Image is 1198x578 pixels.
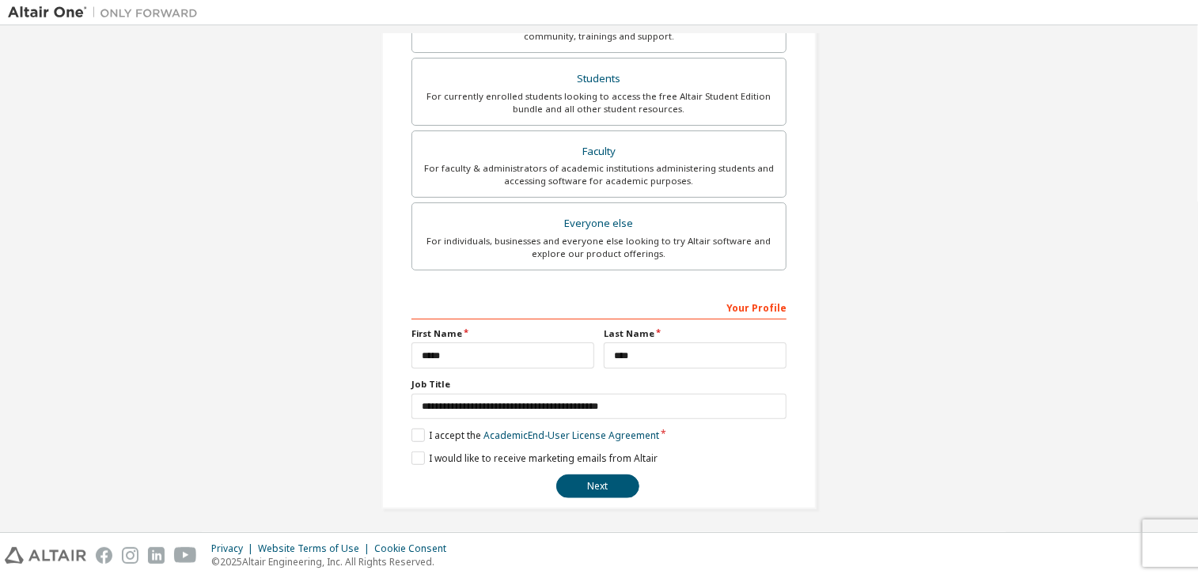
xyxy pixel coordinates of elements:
[411,451,658,465] label: I would like to receive marketing emails from Altair
[122,547,138,564] img: instagram.svg
[5,547,86,564] img: altair_logo.svg
[422,235,776,260] div: For individuals, businesses and everyone else looking to try Altair software and explore our prod...
[8,5,206,21] img: Altair One
[422,162,776,187] div: For faculty & administrators of academic institutions administering students and accessing softwa...
[422,141,776,163] div: Faculty
[211,555,456,569] p: © 2025 Altair Engineering, Inc. All Rights Reserved.
[422,68,776,90] div: Students
[411,294,787,319] div: Your Profile
[483,429,659,442] a: Academic End-User License Agreement
[411,429,659,442] label: I accept the
[411,378,787,391] label: Job Title
[174,547,197,564] img: youtube.svg
[422,213,776,235] div: Everyone else
[604,327,787,340] label: Last Name
[422,90,776,115] div: For currently enrolled students looking to access the free Altair Student Edition bundle and all ...
[374,542,456,555] div: Cookie Consent
[148,547,165,564] img: linkedin.svg
[211,542,258,555] div: Privacy
[96,547,112,564] img: facebook.svg
[556,474,639,498] button: Next
[258,542,374,555] div: Website Terms of Use
[411,327,594,340] label: First Name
